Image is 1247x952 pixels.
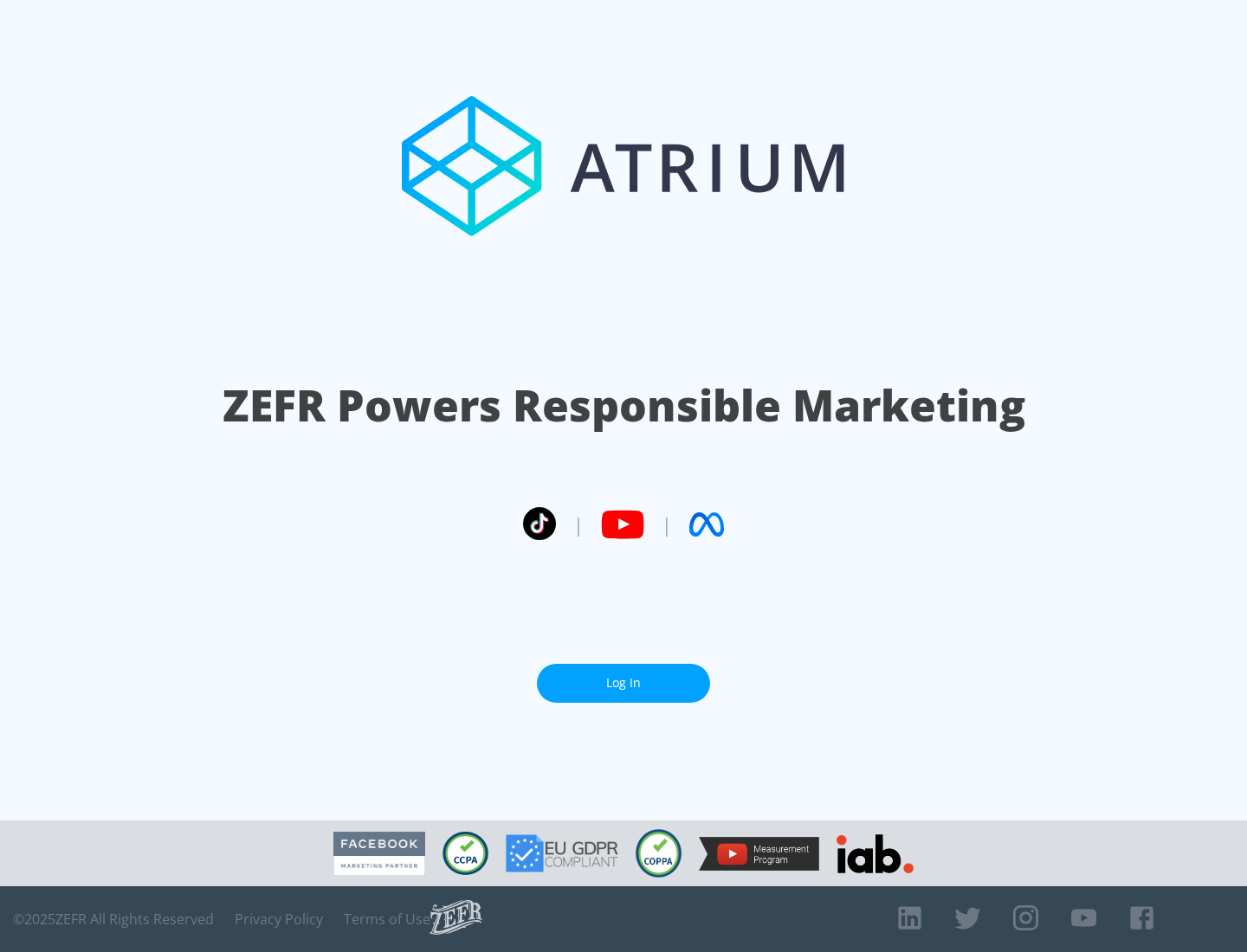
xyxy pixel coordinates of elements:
a: Privacy Policy [235,910,323,928]
img: YouTube Measurement Program [699,837,819,871]
span: | [662,511,672,537]
img: Facebook Marketing Partner [333,832,425,876]
span: © 2025 ZEFR All Rights Reserved [13,910,214,928]
a: Log In [537,664,710,703]
a: Terms of Use [344,910,430,928]
h1: ZEFR Powers Responsible Marketing [223,376,1025,435]
img: COPPA Compliant [636,829,682,878]
img: GDPR Compliant [506,834,618,872]
span: | [573,511,584,537]
img: CCPA Compliant [443,832,488,875]
img: IAB [837,834,914,873]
